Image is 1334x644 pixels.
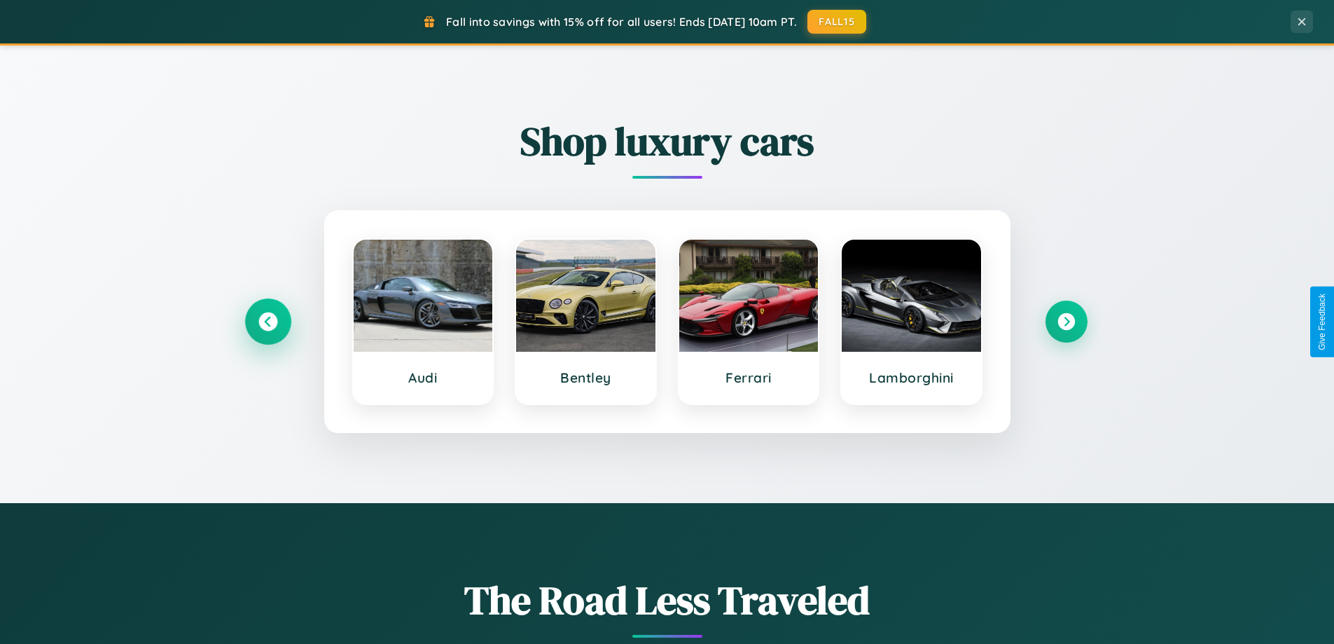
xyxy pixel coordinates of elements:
[247,114,1088,168] h2: Shop luxury cars
[368,369,479,386] h3: Audi
[247,573,1088,627] h1: The Road Less Traveled
[807,10,866,34] button: FALL15
[530,369,641,386] h3: Bentley
[1317,294,1327,350] div: Give Feedback
[693,369,805,386] h3: Ferrari
[446,15,797,29] span: Fall into savings with 15% off for all users! Ends [DATE] 10am PT.
[856,369,967,386] h3: Lamborghini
